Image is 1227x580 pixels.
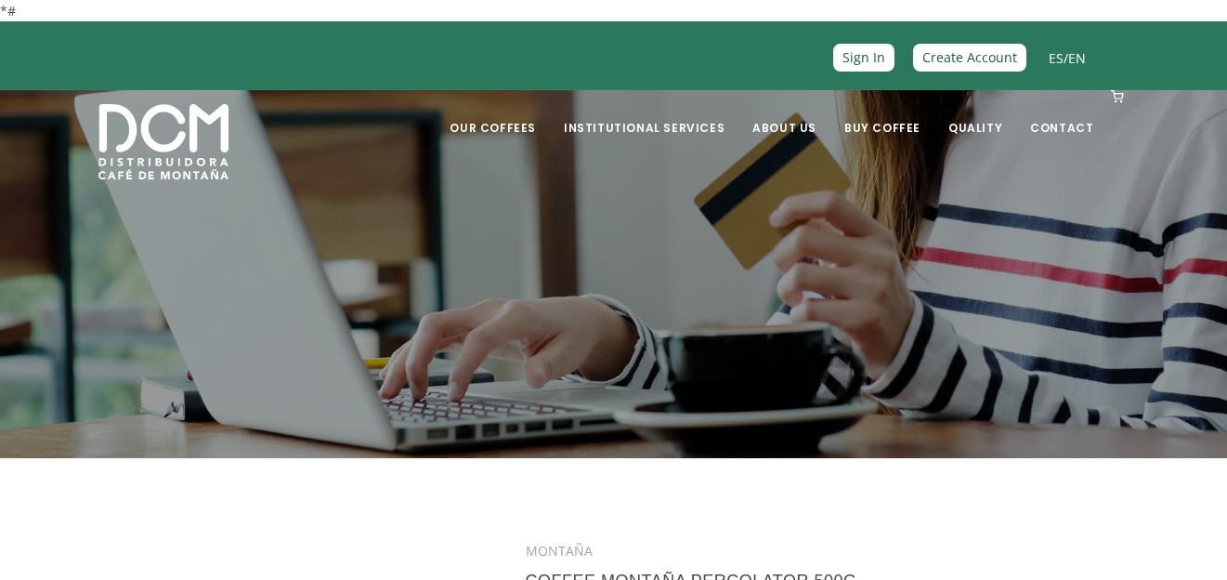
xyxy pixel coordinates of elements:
[1068,49,1086,67] a: EN
[741,92,828,136] a: About Us
[833,44,894,71] a: Sign In
[1049,49,1064,67] a: ES
[833,92,932,136] a: Buy Coffee
[1019,92,1104,136] a: Contact
[553,92,736,136] a: Institutional Services
[438,92,547,136] a: Our Coffees
[937,92,1013,136] a: Quality
[913,44,1026,71] a: Create Account
[1049,47,1086,69] span: /
[526,540,1143,561] div: MONTAÑA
